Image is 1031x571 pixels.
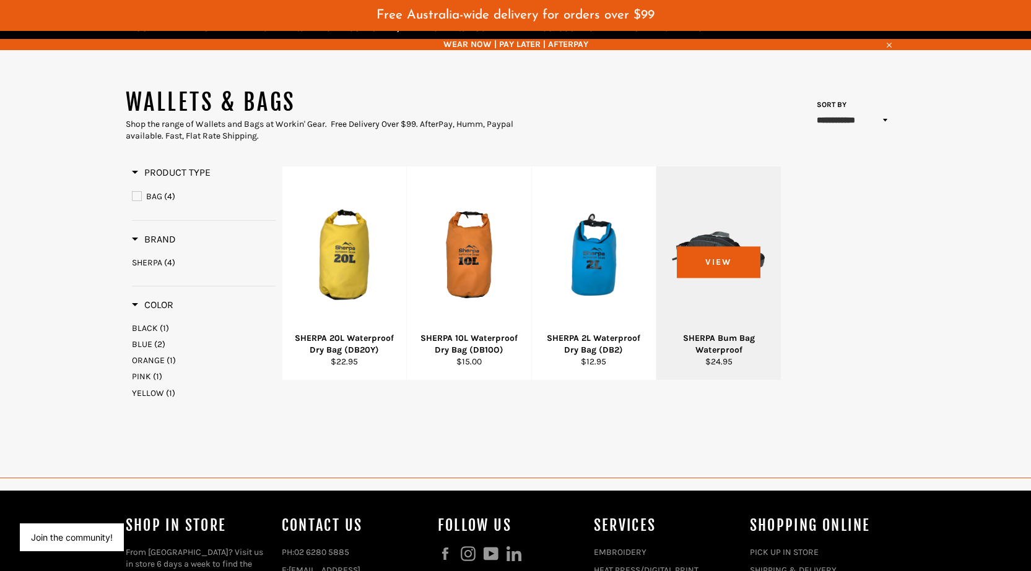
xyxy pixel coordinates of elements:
[282,546,425,558] p: PH:
[126,118,516,142] div: Shop the range of Wallets and Bags at Workin' Gear. Free Delivery Over $99. AfterPay, Humm, Paypa...
[290,332,399,356] div: SHERPA 20L Waterproof Dry Bag (DB20Y)
[813,100,847,110] label: Sort by
[132,338,276,350] a: BLUE
[153,371,162,382] span: (1)
[406,166,531,380] a: SHERPA 10L Waterproof Dry Bag (DB10O)SHERPA 10L Waterproof Dry Bag (DB10O)$15.00
[31,532,113,543] button: Join the community!
[376,9,655,22] span: Free Australia-wide delivery for orders over $99
[531,166,656,380] a: SHERPA 2L Waterproof Dry Bag (DB2)SHERPA 2L Waterproof Dry Bag (DB2)$12.95
[594,515,737,536] h4: services
[132,166,211,178] span: Product Type
[164,257,175,268] span: (4)
[132,190,276,204] a: BAG
[132,355,165,366] span: ORANGE
[294,547,349,557] a: 02 6280 5885
[154,339,165,350] span: (2)
[132,233,176,245] span: Brand
[132,323,158,333] span: BLACK
[126,515,269,536] h4: Shop In Store
[282,515,425,536] h4: Contact Us
[167,355,176,366] span: (1)
[132,354,276,366] a: ORANGE
[146,191,162,202] span: BAG
[132,387,276,399] a: YELLOW
[126,87,516,118] h1: WALLETS & BAGS
[132,257,276,268] a: SHERPA
[656,166,781,380] a: SHERPA Bum Bag WaterproofSHERPA Bum Bag Waterproof$24.95View
[166,388,175,398] span: (1)
[160,323,169,333] span: (1)
[132,299,173,311] h3: Color
[132,339,152,350] span: BLUE
[282,166,407,380] a: SHERPA 20L Waterproof Dry Bag (DB20Y)SHERPA 20L Waterproof Dry Bag (DB20Y)$22.95
[415,332,524,356] div: SHERPA 10L Waterproof Dry Bag (DB10O)
[132,166,211,179] h3: Product Type
[132,322,276,334] a: BLACK
[132,388,164,398] span: YELLOW
[132,233,176,246] h3: Brand
[132,371,276,382] a: PINK
[438,515,581,536] h4: Follow us
[750,515,894,536] h4: SHOPPING ONLINE
[594,547,646,557] a: EMBROIDERY
[750,547,819,557] a: PICK UP IN STORE
[132,257,162,268] span: SHERPA
[164,191,175,202] span: (4)
[132,371,151,382] span: PINK
[539,332,648,356] div: SHERPA 2L Waterproof Dry Bag (DB2)
[664,332,773,356] div: SHERPA Bum Bag Waterproof
[126,38,906,50] span: WEAR NOW | PAY LATER | AFTERPAY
